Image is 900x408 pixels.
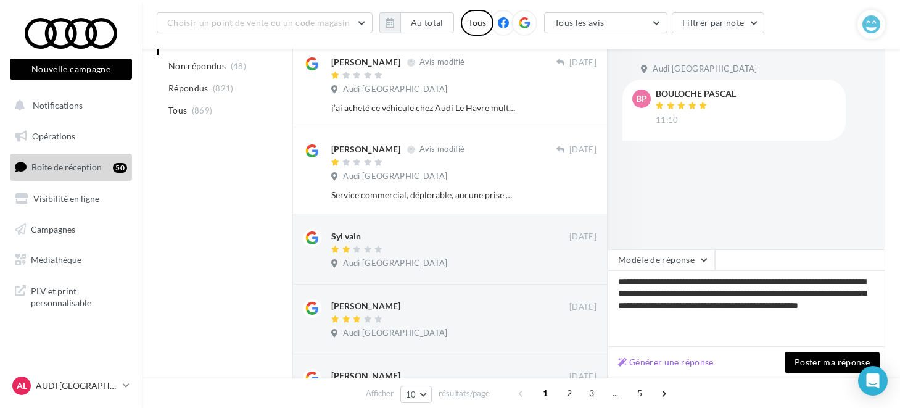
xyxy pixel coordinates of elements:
span: Non répondus [168,60,226,72]
span: AL [17,380,27,392]
span: Afficher [366,388,394,399]
span: Avis modifié [419,144,464,154]
div: Service commercial, déplorable, aucune prise de position favorable vers le client . Véhicule vend... [331,189,516,201]
span: Campagnes [31,223,75,234]
span: (821) [213,83,234,93]
span: Avis modifié [419,57,464,67]
span: 11:10 [656,115,679,126]
span: [DATE] [569,372,597,383]
span: 5 [630,383,650,403]
a: Opérations [7,123,134,149]
a: AL AUDI [GEOGRAPHIC_DATA] [10,374,132,398]
div: 50 [113,163,127,173]
button: Modèle de réponse [608,249,715,270]
button: Générer une réponse [613,355,719,370]
a: Visibilité en ligne [7,186,134,212]
span: [DATE] [569,231,597,243]
div: Tous [461,10,493,36]
button: Au total [379,12,454,33]
button: Nouvelle campagne [10,59,132,80]
span: Choisir un point de vente ou un code magasin [167,17,350,28]
span: Tous les avis [555,17,605,28]
div: Syl vain [331,230,361,243]
span: Médiathèque [31,254,81,265]
span: (48) [231,61,246,71]
a: Médiathèque [7,247,134,273]
div: [PERSON_NAME] [331,300,400,312]
span: [DATE] [569,57,597,69]
a: Campagnes [7,217,134,243]
div: [PERSON_NAME] [331,143,400,156]
div: Open Intercom Messenger [858,366,888,396]
button: Filtrer par note [672,12,765,33]
span: BP [636,93,647,105]
span: 2 [559,383,579,403]
div: BOULOCHE PASCAL [656,90,736,98]
span: Audi [GEOGRAPHIC_DATA] [343,328,447,339]
span: ... [606,383,625,403]
span: Boîte de réception [31,162,102,172]
span: Visibilité en ligne [33,193,99,204]
button: Poster ma réponse [785,352,880,373]
button: Au total [400,12,454,33]
span: 3 [582,383,601,403]
div: [PERSON_NAME] [331,56,400,69]
span: Audi [GEOGRAPHIC_DATA] [653,64,757,75]
span: Tous [168,104,187,117]
div: j’ai acheté ce véhicule chez Audi Le Havre multipliant les pannes et les allers-retours dans des ... [331,102,516,114]
span: Répondus [168,82,208,94]
span: [DATE] [569,144,597,156]
span: [DATE] [569,302,597,313]
span: 1 [535,383,555,403]
span: Opérations [32,131,75,141]
span: (869) [192,106,213,115]
p: AUDI [GEOGRAPHIC_DATA] [36,380,118,392]
a: PLV et print personnalisable [7,278,134,314]
span: 10 [406,389,416,399]
button: Notifications [7,93,130,119]
span: résultats/page [439,388,490,399]
div: [PERSON_NAME] [331,370,400,382]
a: Boîte de réception50 [7,154,134,180]
button: 10 [400,386,432,403]
span: Audi [GEOGRAPHIC_DATA] [343,171,447,182]
button: Choisir un point de vente ou un code magasin [157,12,373,33]
span: Audi [GEOGRAPHIC_DATA] [343,258,447,269]
span: Audi [GEOGRAPHIC_DATA] [343,84,447,95]
button: Tous les avis [544,12,667,33]
span: Notifications [33,100,83,110]
span: PLV et print personnalisable [31,283,127,309]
